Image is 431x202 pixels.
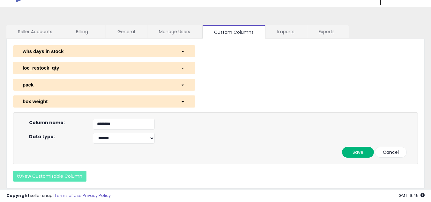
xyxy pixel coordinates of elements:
[266,25,306,38] a: Imports
[147,25,202,38] a: Manage Users
[106,25,146,38] a: General
[18,98,176,105] div: box weight
[307,25,348,38] a: Exports
[13,45,195,57] button: whs days in stock
[13,95,195,107] button: box weight
[29,134,83,139] h4: Data type:
[29,120,83,125] h4: Column name:
[6,192,30,198] strong: Copyright
[64,25,105,38] a: Billing
[342,147,374,158] button: Save
[13,79,195,91] button: pack
[18,64,176,71] div: loc_restock_qty
[203,25,265,39] a: Custom Columns
[13,171,86,182] button: New Customizable Column
[6,193,111,199] div: seller snap | |
[18,48,176,55] div: whs days in stock
[398,192,425,198] span: 2025-09-14 19:45 GMT
[18,81,176,88] div: pack
[6,25,64,38] a: Seller Accounts
[83,192,111,198] a: Privacy Policy
[375,147,407,158] button: Cancel
[13,62,195,74] button: loc_restock_qty
[55,192,82,198] a: Terms of Use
